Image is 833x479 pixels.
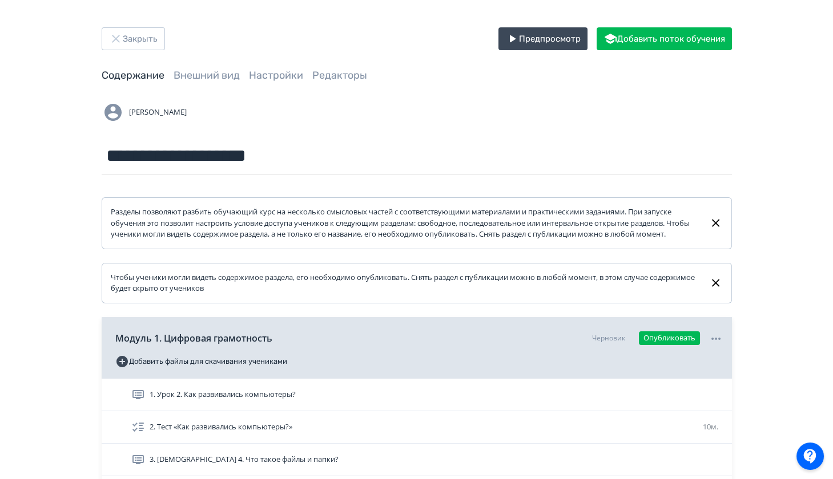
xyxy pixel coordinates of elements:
[102,379,732,411] div: 1. Урок 2. Как развивались компьютеры?
[150,389,296,400] span: 1. Урок 2. Как развивались компьютеры?
[115,331,272,345] span: Модуль 1. Цифровая грамотность
[150,454,339,465] span: 3. Урок 4. Что такое файлы и папки?
[102,27,165,50] button: Закрыть
[150,421,292,433] span: 2. Тест «Как развивались компьютеры?»
[639,331,700,345] button: Опубликовать
[498,27,587,50] button: Предпросмотр
[111,206,701,240] div: Разделы позволяют разбить обучающий курс на несколько смысловых частей с соответствующими материа...
[592,333,625,343] div: Черновик
[129,107,187,118] span: [PERSON_NAME]
[111,272,701,294] div: Чтобы ученики могли видеть содержимое раздела, его необходимо опубликовать. Снять раздел с публик...
[249,69,303,82] a: Настройки
[102,411,732,444] div: 2. Тест «Как развивались компьютеры?»10м.
[312,69,367,82] a: Редакторы
[597,27,732,50] button: Добавить поток обучения
[703,421,718,432] span: 10м.
[102,444,732,476] div: 3. [DEMOGRAPHIC_DATA] 4. Что такое файлы и папки?
[102,69,164,82] a: Содержание
[174,69,240,82] a: Внешний вид
[115,352,287,371] button: Добавить файлы для скачивания учениками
